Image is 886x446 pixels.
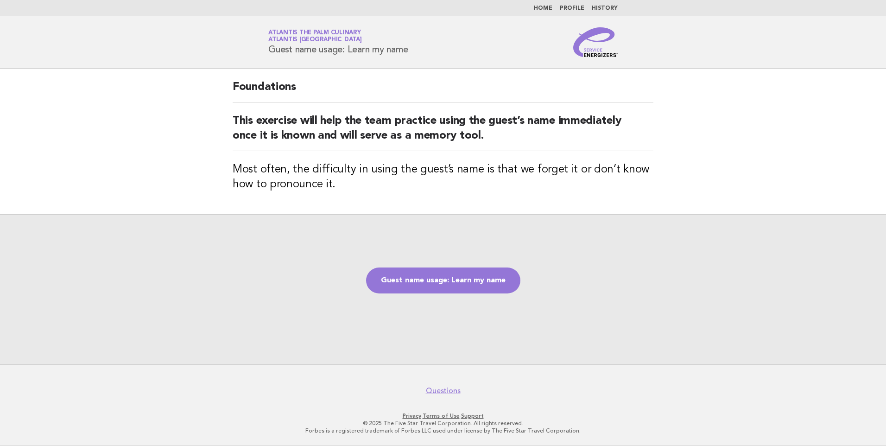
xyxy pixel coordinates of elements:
[159,427,727,434] p: Forbes is a registered trademark of Forbes LLC used under license by The Five Star Travel Corpora...
[403,413,421,419] a: Privacy
[423,413,460,419] a: Terms of Use
[534,6,552,11] a: Home
[159,420,727,427] p: © 2025 The Five Star Travel Corporation. All rights reserved.
[592,6,618,11] a: History
[233,80,653,102] h2: Foundations
[268,30,362,43] a: Atlantis The Palm CulinaryAtlantis [GEOGRAPHIC_DATA]
[461,413,484,419] a: Support
[268,37,362,43] span: Atlantis [GEOGRAPHIC_DATA]
[233,162,653,192] h3: Most often, the difficulty in using the guest’s name is that we forget it or don’t know how to pr...
[268,30,408,54] h1: Guest name usage: Learn my name
[560,6,584,11] a: Profile
[366,268,520,293] a: Guest name usage: Learn my name
[159,412,727,420] p: · ·
[233,114,653,151] h2: This exercise will help the team practice using the guest’s name immediately once it is known and...
[573,27,618,57] img: Service Energizers
[426,386,461,395] a: Questions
